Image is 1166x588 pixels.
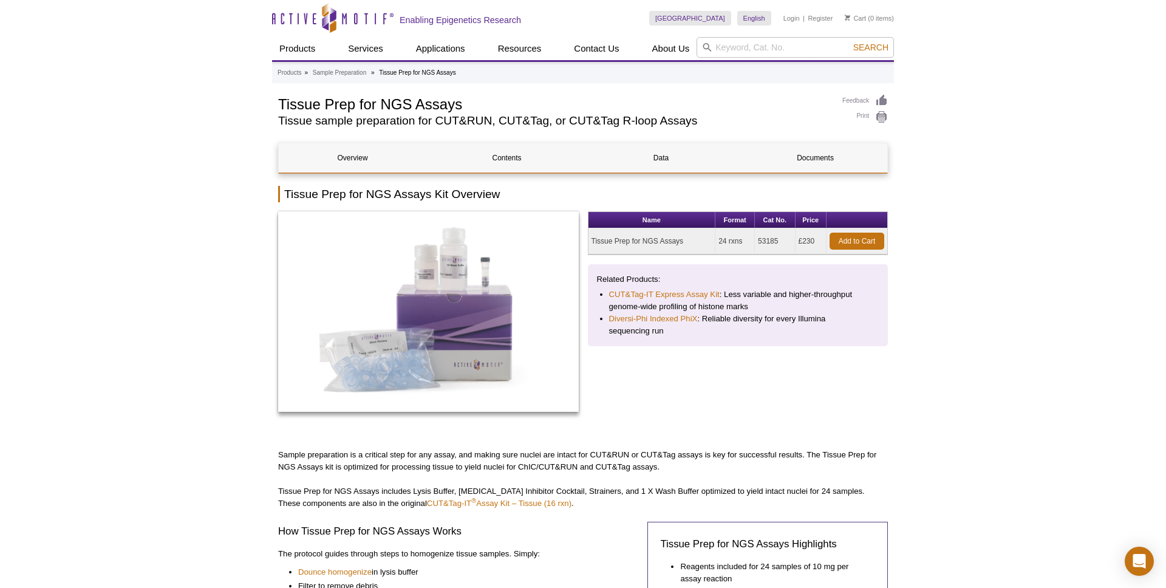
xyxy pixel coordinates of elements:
[341,37,390,60] a: Services
[845,11,894,26] li: (0 items)
[400,15,521,26] h2: Enabling Epigenetics Research
[609,313,698,325] a: Diversi-Phi Indexed PhiX
[697,37,894,58] input: Keyword, Cat. No.
[830,233,884,250] a: Add to Cart
[850,42,892,53] button: Search
[298,566,627,578] li: in lysis buffer
[796,228,827,255] td: £230
[278,186,888,202] h2: Tissue Prep for NGS Assays Kit Overview
[715,212,755,228] th: Format
[742,143,889,173] a: Documents
[567,37,626,60] a: Contact Us
[371,69,375,76] li: »
[853,43,888,52] span: Search
[588,212,716,228] th: Name
[660,537,875,552] h3: Tissue Prep for NGS Assays Highlights
[609,289,720,301] a: CUT&Tag-IT Express Assay Kit
[845,14,866,22] a: Cart
[588,228,716,255] td: Tissue Prep for NGS Assays
[304,69,308,76] li: »
[278,94,830,112] h1: Tissue Prep for NGS Assays
[471,496,476,504] sup: ®
[491,37,549,60] a: Resources
[278,548,638,560] p: The protocol guides through steps to homogenize tissue samples. Simply:
[313,67,366,78] a: Sample Preparation
[845,15,850,21] img: Your Cart
[379,69,455,76] li: Tissue Prep for NGS Assays
[755,228,795,255] td: 53185
[796,212,827,228] th: Price
[715,228,755,255] td: 24 rxns
[278,211,579,412] img: Tissue Prep for NGS Assays Ki
[587,143,735,173] a: Data
[808,14,833,22] a: Register
[427,499,571,508] a: CUT&Tag-IT®Assay Kit – Tissue (16 rxn)
[649,11,731,26] a: [GEOGRAPHIC_DATA]
[279,143,426,173] a: Overview
[278,115,830,126] h2: Tissue sample preparation for CUT&RUN, CUT&Tag, or CUT&Tag R-loop Assays
[278,67,301,78] a: Products
[278,449,888,473] p: Sample preparation is a critical step for any assay, and making sure nuclei are intact for CUT&RU...
[645,37,697,60] a: About Us
[609,313,867,337] li: : Reliable diversity for every Illumina sequencing run
[1125,547,1154,576] div: Open Intercom Messenger
[298,566,372,578] a: Dounce homogenize
[755,212,795,228] th: Cat No.
[272,37,322,60] a: Products
[737,11,771,26] a: English
[783,14,800,22] a: Login
[433,143,581,173] a: Contents
[597,273,879,285] p: Related Products:
[842,111,888,124] a: Print
[842,94,888,108] a: Feedback
[680,561,863,585] li: Reagents included for 24 samples of 10 mg per assay reaction
[278,524,638,539] h3: How Tissue Prep for NGS Assays Works
[278,485,888,510] p: Tissue Prep for NGS Assays includes Lysis Buffer, [MEDICAL_DATA] Inhibitor Cocktail, Strainers, a...
[803,11,805,26] li: |
[609,289,867,313] li: : Less variable and higher-throughput genome-wide profiling of histone marks
[409,37,472,60] a: Applications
